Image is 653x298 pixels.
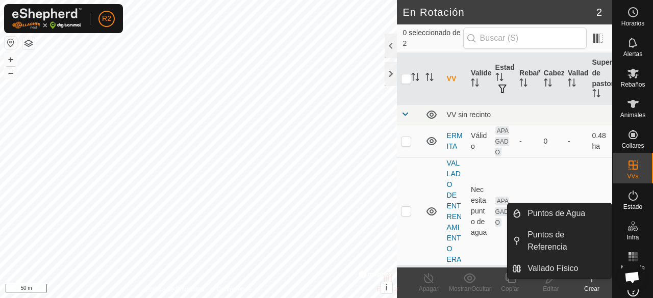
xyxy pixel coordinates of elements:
div: - [519,136,535,147]
td: - [564,157,588,265]
span: Horarios [621,20,644,26]
th: Estado [491,53,515,105]
th: Validez [467,53,491,105]
button: – [5,67,17,79]
div: Mostrar/Ocultar [449,284,490,293]
a: Política de Privacidad [145,285,204,294]
span: Infra [626,234,639,240]
a: Puntos de Agua [521,203,612,224]
p-sorticon: Activar para ordenar [592,91,600,99]
td: Válido [467,125,491,157]
span: Estado [623,204,642,210]
span: APAGADO [495,126,509,156]
p-sorticon: Activar para ordenar [425,74,434,83]
button: + [5,53,17,66]
span: 2 [596,5,602,20]
div: Chat abierto [618,263,646,291]
span: Eliminar [376,285,398,292]
span: 0 seleccionado de 2 [403,28,463,49]
span: Puntos de Agua [528,207,585,220]
span: Puntos de Referencia [528,229,606,253]
div: Editar [531,284,571,293]
p-sorticon: Activar para ordenar [471,80,479,88]
td: Necesita punto de agua [467,157,491,265]
td: 0 [540,125,564,157]
a: Vallado Físico [521,258,612,279]
span: Rebaños [620,82,645,88]
h2: En Rotación [403,6,596,18]
p-sorticon: Activar para ordenar [519,80,528,88]
div: Apagar [408,284,449,293]
span: Collares [621,143,644,149]
a: VALLADO DE ENTRENAMIENTO ERA [447,159,462,263]
div: VV sin recinto [447,111,608,119]
th: Vallado [564,53,588,105]
input: Buscar (S) [463,28,587,49]
div: Copiar [490,284,531,293]
th: Superficie de pastoreo [588,53,612,105]
span: VVs [627,173,638,179]
span: Animales [620,112,645,118]
span: Vallado Físico [528,262,578,275]
a: ERMITA [447,131,463,150]
th: VV [443,53,467,105]
li: Vallado Físico [508,258,612,279]
td: 0 [540,157,564,265]
td: 0.48 ha [588,125,612,157]
span: R2 [102,13,111,24]
td: 0.33 ha [588,157,612,265]
td: - [564,125,588,157]
li: Puntos de Referencia [508,225,612,257]
a: Puntos de Referencia [521,225,612,257]
span: i [385,283,387,292]
div: Crear [571,284,612,293]
button: i [381,282,392,293]
p-sorticon: Activar para ordenar [568,80,576,88]
button: Restablecer Mapa [5,37,17,49]
span: APAGADO [495,197,509,227]
p-sorticon: Activar para ordenar [544,80,552,88]
span: Mapa de Calor [615,265,650,277]
th: Rebaño [515,53,539,105]
li: Puntos de Agua [508,203,612,224]
button: Capas del Mapa [22,37,35,49]
p-sorticon: Activar para ordenar [495,74,504,83]
p-sorticon: Activar para ordenar [411,74,419,83]
img: Logo Gallagher [12,8,82,29]
a: Contáctenos [217,285,251,294]
span: Alertas [623,51,642,57]
th: Cabezas [540,53,564,105]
